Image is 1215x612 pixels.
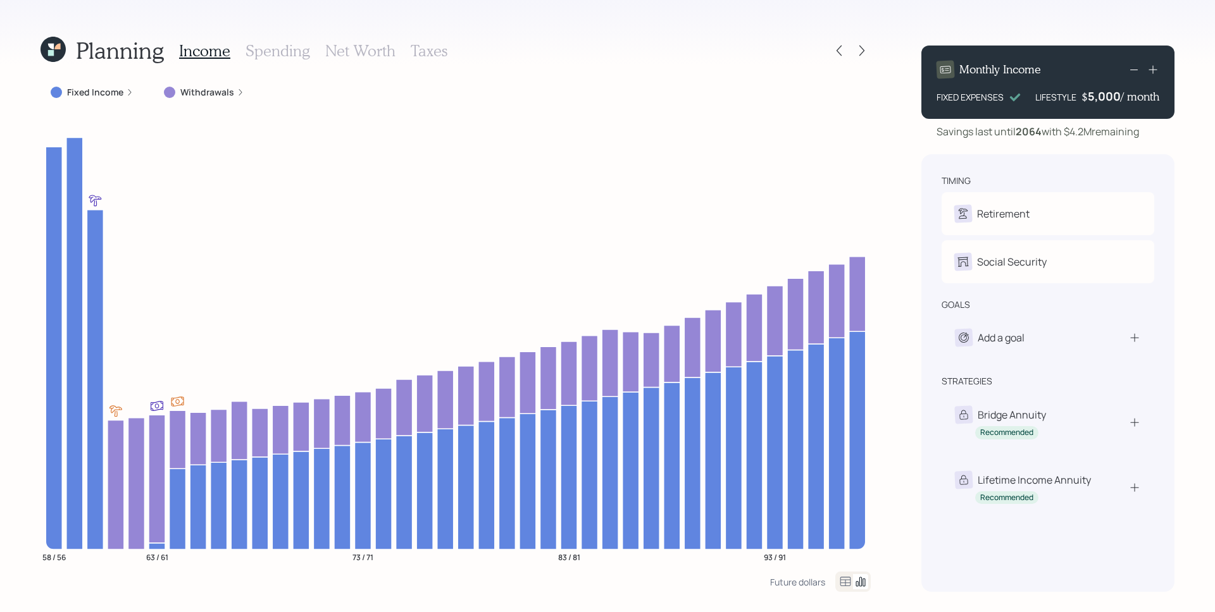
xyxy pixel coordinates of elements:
[411,42,447,60] h3: Taxes
[977,254,1047,269] div: Social Security
[76,37,164,64] h1: Planning
[1088,89,1121,104] div: 5,000
[937,90,1004,104] div: FIXED EXPENSES
[959,63,1041,76] h4: Monthly Income
[770,576,825,588] div: Future dollars
[67,86,123,99] label: Fixed Income
[942,298,970,311] div: goals
[978,407,1046,422] div: Bridge Annuity
[978,472,1091,487] div: Lifetime Income Annuity
[980,427,1033,438] div: Recommended
[977,206,1030,221] div: Retirement
[978,330,1025,345] div: Add a goal
[352,551,373,562] tspan: 73 / 71
[942,174,971,187] div: timing
[942,375,992,388] div: strategies
[179,42,230,60] h3: Income
[325,42,396,60] h3: Net Worth
[764,551,786,562] tspan: 93 / 91
[180,86,234,99] label: Withdrawals
[558,551,580,562] tspan: 83 / 81
[42,551,66,562] tspan: 58 / 56
[1016,125,1042,138] b: 2064
[1081,90,1088,104] h4: $
[1121,90,1159,104] h4: / month
[246,42,310,60] h3: Spending
[1035,90,1076,104] div: LIFESTYLE
[937,124,1139,139] div: Savings last until with $4.2M remaining
[980,493,1033,503] div: Recommended
[146,551,168,562] tspan: 63 / 61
